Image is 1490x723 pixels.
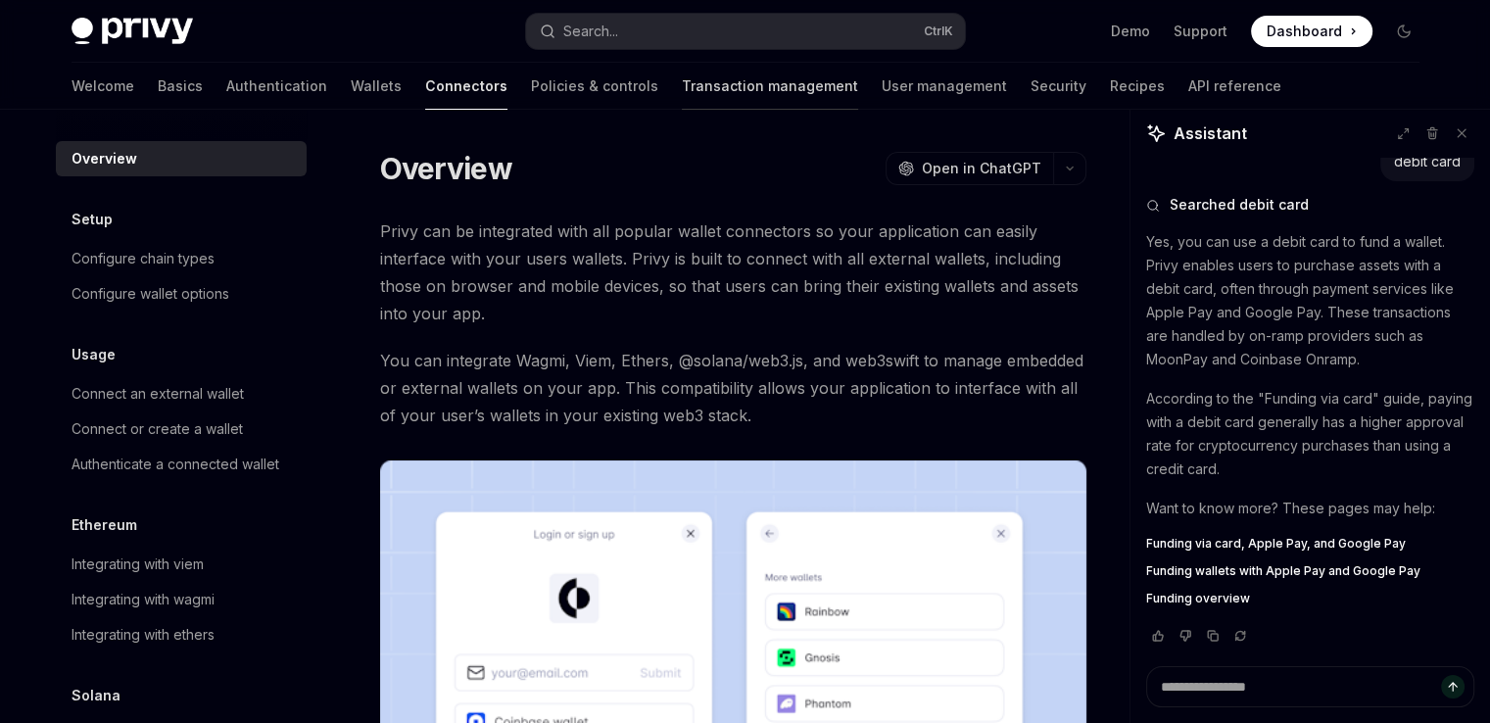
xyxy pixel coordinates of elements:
[56,241,307,276] a: Configure chain types
[72,208,113,231] h5: Setup
[1146,626,1170,646] button: Vote that response was good
[1146,387,1474,481] p: According to the "Funding via card" guide, paying with a debit card generally has a higher approv...
[380,217,1086,327] span: Privy can be integrated with all popular wallet connectors so your application can easily interfa...
[1251,16,1372,47] a: Dashboard
[72,553,204,576] div: Integrating with viem
[526,14,965,49] button: Open search
[72,623,215,647] div: Integrating with ethers
[1174,22,1227,41] a: Support
[924,24,953,39] span: Ctrl K
[1146,563,1474,579] a: Funding wallets with Apple Pay and Google Pay
[56,447,307,482] a: Authenticate a connected wallet
[380,151,512,186] h1: Overview
[682,63,858,110] a: Transaction management
[1146,195,1474,215] button: Searched debit card
[72,247,215,270] div: Configure chain types
[72,513,137,537] h5: Ethereum
[56,276,307,312] a: Configure wallet options
[1146,230,1474,371] p: Yes, you can use a debit card to fund a wallet. Privy enables users to purchase assets with a deb...
[72,684,120,707] h5: Solana
[56,141,307,176] a: Overview
[56,617,307,652] a: Integrating with ethers
[1267,22,1342,41] span: Dashboard
[1146,536,1406,552] span: Funding via card, Apple Pay, and Google Pay
[882,63,1007,110] a: User management
[1394,152,1461,171] div: debit card
[56,376,307,411] a: Connect an external wallet
[72,63,134,110] a: Welcome
[56,582,307,617] a: Integrating with wagmi
[1174,121,1247,145] span: Assistant
[56,547,307,582] a: Integrating with viem
[886,152,1053,185] button: Open in ChatGPT
[1146,666,1474,707] textarea: Ask a question...
[1110,63,1165,110] a: Recipes
[1111,22,1150,41] a: Demo
[1146,591,1474,606] a: Funding overview
[1228,626,1252,646] button: Reload last chat
[72,282,229,306] div: Configure wallet options
[1174,626,1197,646] button: Vote that response was not good
[1170,195,1309,215] span: Searched debit card
[72,343,116,366] h5: Usage
[226,63,327,110] a: Authentication
[563,20,618,43] div: Search...
[1146,497,1474,520] p: Want to know more? These pages may help:
[1031,63,1086,110] a: Security
[922,159,1041,178] span: Open in ChatGPT
[72,147,137,170] div: Overview
[1201,626,1225,646] button: Copy chat response
[380,347,1086,429] span: You can integrate Wagmi, Viem, Ethers, @solana/web3.js, and web3swift to manage embedded or exter...
[72,453,279,476] div: Authenticate a connected wallet
[1146,563,1420,579] span: Funding wallets with Apple Pay and Google Pay
[1146,536,1474,552] a: Funding via card, Apple Pay, and Google Pay
[72,18,193,45] img: dark logo
[531,63,658,110] a: Policies & controls
[158,63,203,110] a: Basics
[56,411,307,447] a: Connect or create a wallet
[425,63,507,110] a: Connectors
[351,63,402,110] a: Wallets
[1441,675,1465,699] button: Send message
[1188,63,1281,110] a: API reference
[72,417,243,441] div: Connect or create a wallet
[1146,591,1250,606] span: Funding overview
[1388,16,1419,47] button: Toggle dark mode
[72,588,215,611] div: Integrating with wagmi
[72,382,244,406] div: Connect an external wallet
